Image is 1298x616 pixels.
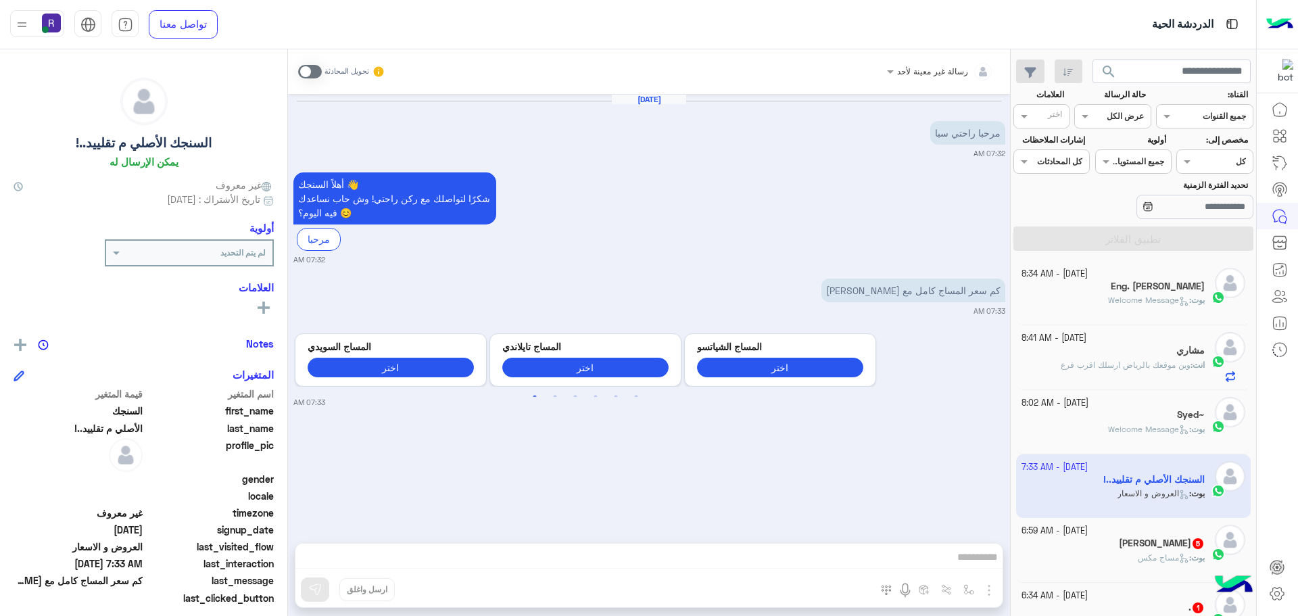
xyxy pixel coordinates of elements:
small: [DATE] - 6:59 AM [1021,525,1088,538]
h6: أولوية [249,222,274,234]
label: العلامات [1015,89,1064,101]
span: انت [1193,360,1205,370]
img: defaultAdmin.png [1215,525,1245,555]
small: [DATE] - 6:34 AM [1021,590,1088,602]
button: 6 of 3 [629,390,643,404]
span: profile_pic [145,438,274,469]
span: كم سعر المساج كامل مع حجامه [14,573,143,588]
h6: يمكن الإرسال له [110,156,178,168]
small: [DATE] - 8:02 AM [1021,397,1088,410]
span: null [14,591,143,605]
span: اسم المتغير [145,387,274,401]
b: : [1191,360,1205,370]
img: tab [80,17,96,32]
img: WhatsApp [1211,420,1225,433]
h6: العلامات [14,281,274,293]
span: تاريخ الأشتراك : [DATE] [167,192,260,206]
span: مساج مكس [1138,552,1189,563]
span: search [1101,64,1117,80]
label: تحديد الفترة الزمنية [1097,179,1248,191]
button: 1 of 3 [528,390,542,404]
label: إشارات الملاحظات [1015,134,1084,146]
img: WhatsApp [1211,291,1225,304]
button: ارسل واغلق [339,578,395,601]
p: المساج الشياتسو [697,339,863,354]
h5: . [1188,602,1205,613]
span: gender [145,472,274,486]
span: غير معروف [216,178,274,192]
span: signup_date [145,523,274,537]
img: tab [1224,16,1241,32]
small: [DATE] - 8:41 AM [1021,332,1086,345]
span: timezone [145,506,274,520]
p: المساج السويدي [308,339,474,354]
a: تواصل معنا [149,10,218,39]
img: WhatsApp [1211,548,1225,561]
span: الأصلي م تقلييد..! [14,421,143,435]
p: 9/10/2025, 7:32 AM [930,121,1005,145]
span: 5 [1193,538,1203,549]
small: 07:32 AM [973,148,1005,159]
label: أولوية [1097,134,1166,146]
span: 2025-10-09T04:32:43.84Z [14,523,143,537]
button: 4 of 3 [589,390,602,404]
div: مرحبا [297,228,341,250]
span: locale [145,489,274,503]
label: القناة: [1158,89,1249,101]
button: اختر [697,358,863,377]
b: لم يتم التحديد [220,247,266,258]
span: last_message [145,573,274,588]
span: العروض و الاسعار [14,540,143,554]
img: userImage [42,14,61,32]
span: Welcome Message [1108,295,1189,305]
b: : [1189,295,1205,305]
img: WhatsApp [1211,355,1225,369]
span: رسالة غير معينة لأحد [897,66,968,76]
button: 5 of 3 [609,390,623,404]
span: 2025-10-09T04:33:29.88Z [14,556,143,571]
h6: Notes [246,337,274,350]
span: قيمة المتغير [14,387,143,401]
small: [DATE] - 8:34 AM [1021,268,1088,281]
span: السنجك [14,404,143,418]
span: غير معروف [14,506,143,520]
b: : [1189,552,1205,563]
h5: Aziz [1119,538,1205,549]
span: last_interaction [145,556,274,571]
p: الدردشة الحية [1152,16,1213,34]
label: حالة الرسالة [1076,89,1146,101]
img: defaultAdmin.png [121,78,167,124]
span: وين موقعك بالرياض ارسلك اقرب فرع [1061,360,1191,370]
h5: Eng. Ahmed [1111,281,1205,292]
h5: مشاري [1176,345,1205,356]
h6: المتغيرات [233,369,274,381]
img: defaultAdmin.png [109,438,143,472]
p: 9/10/2025, 7:33 AM [821,279,1005,302]
img: defaultAdmin.png [1215,397,1245,427]
p: المساج تايلاندي [502,339,669,354]
a: tab [112,10,139,39]
label: مخصص إلى: [1178,134,1248,146]
button: search [1092,60,1126,89]
button: 3 of 3 [569,390,582,404]
img: hulul-logo.png [1210,562,1257,609]
img: defaultAdmin.png [1215,332,1245,362]
small: 07:33 AM [293,397,325,408]
button: تطبيق الفلاتر [1013,227,1253,251]
img: notes [38,339,49,350]
h5: Syed~ [1177,409,1205,421]
span: last_name [145,421,274,435]
span: last_visited_flow [145,540,274,554]
h5: السنجك الأصلي م تقلييد..! [76,135,212,151]
small: 07:32 AM [293,254,325,265]
button: اختر [308,358,474,377]
button: اختر [502,358,669,377]
div: اختر [1048,108,1064,124]
img: defaultAdmin.png [1215,268,1245,298]
span: first_name [145,404,274,418]
img: Logo [1266,10,1293,39]
span: null [14,472,143,486]
img: profile [14,16,30,33]
span: بوت [1191,552,1205,563]
small: تحويل المحادثة [324,66,369,77]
